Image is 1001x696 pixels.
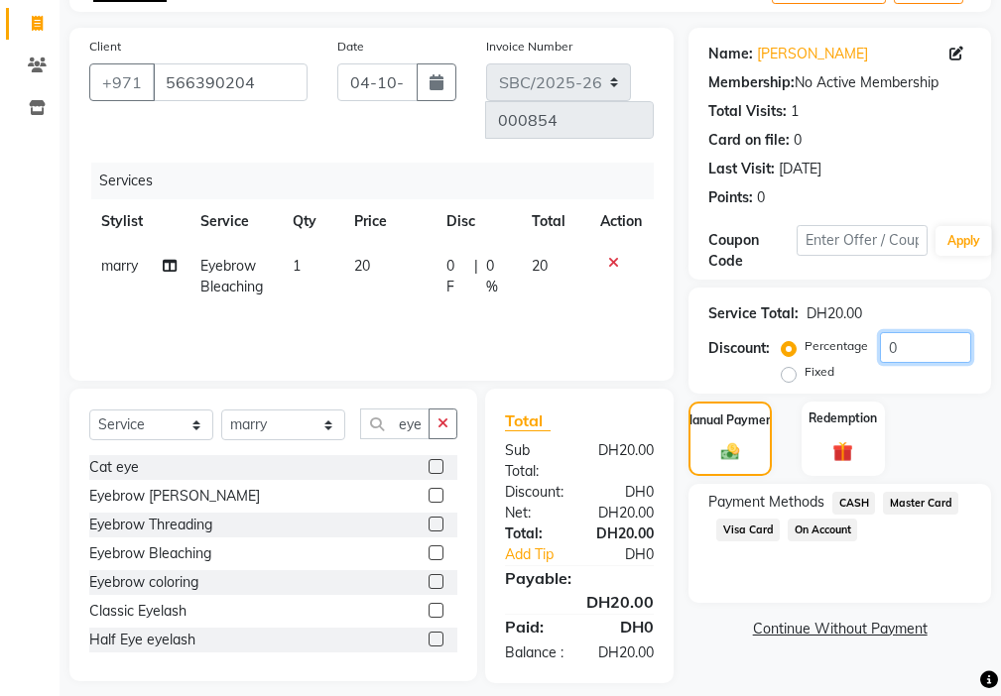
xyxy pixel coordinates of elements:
label: Redemption [809,409,877,427]
span: | [474,256,478,297]
th: Disc [435,199,520,244]
label: Date [337,38,364,56]
div: Total: [490,523,579,544]
a: [PERSON_NAME] [757,44,868,64]
div: Cat eye [89,457,139,478]
a: Continue Without Payment [692,619,987,639]
label: Manual Payment [683,411,778,429]
div: Service Total: [708,303,799,324]
span: 0 F [446,256,465,297]
div: Points: [708,187,753,208]
div: Sub Total: [490,440,579,482]
div: Services [91,163,669,199]
th: Action [588,199,654,244]
label: Invoice Number [486,38,572,56]
div: No Active Membership [708,72,971,93]
span: 1 [293,257,301,275]
label: Fixed [805,363,834,381]
th: Stylist [89,199,188,244]
input: Search or Scan [360,408,430,439]
div: Eyebrow [PERSON_NAME] [89,486,260,507]
div: Name: [708,44,753,64]
span: marry [101,257,138,275]
span: 20 [354,257,370,275]
label: Client [89,38,121,56]
button: +971 [89,63,155,101]
img: _gift.svg [826,439,859,464]
div: DH0 [594,544,669,565]
span: Master Card [883,492,958,515]
input: Search by Name/Mobile/Email/Code [153,63,308,101]
div: Eyebrow Bleaching [89,543,211,564]
div: DH20.00 [490,590,669,614]
th: Price [342,199,436,244]
div: Eyebrow coloring [89,572,198,593]
div: DH20.00 [579,440,669,482]
span: Total [505,410,551,431]
div: DH20.00 [807,303,862,324]
span: On Account [788,519,857,541]
div: Discount: [708,338,770,359]
a: Add Tip [490,544,594,565]
div: 1 [791,101,799,122]
div: Card on file: [708,130,790,151]
span: Payment Methods [708,492,824,513]
div: DH0 [579,615,669,638]
div: Discount: [490,482,579,503]
input: Enter Offer / Coupon Code [797,225,928,256]
th: Service [188,199,281,244]
div: 0 [794,130,802,151]
div: Classic Eyelash [89,601,187,622]
button: Apply [936,226,992,256]
div: Total Visits: [708,101,787,122]
div: DH20.00 [579,642,669,663]
div: Paid: [490,615,579,638]
img: _cash.svg [715,441,745,462]
div: Membership: [708,72,795,93]
div: Payable: [490,566,669,590]
span: CASH [832,492,875,515]
label: Percentage [805,337,868,355]
span: Visa Card [716,519,780,541]
div: [DATE] [779,159,821,179]
div: DH20.00 [579,523,669,544]
div: Last Visit: [708,159,775,179]
div: Half Eye eyelash [89,630,195,650]
span: 0 % [486,256,509,297]
div: Net: [490,503,579,523]
span: 20 [532,257,548,275]
th: Total [520,199,588,244]
div: Balance : [490,642,579,663]
div: Eyebrow Threading [89,515,212,535]
div: 0 [757,187,765,208]
span: Eyebrow Bleaching [200,257,263,295]
div: DH0 [579,482,669,503]
th: Qty [281,199,341,244]
div: Coupon Code [708,230,796,272]
div: DH20.00 [579,503,669,523]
